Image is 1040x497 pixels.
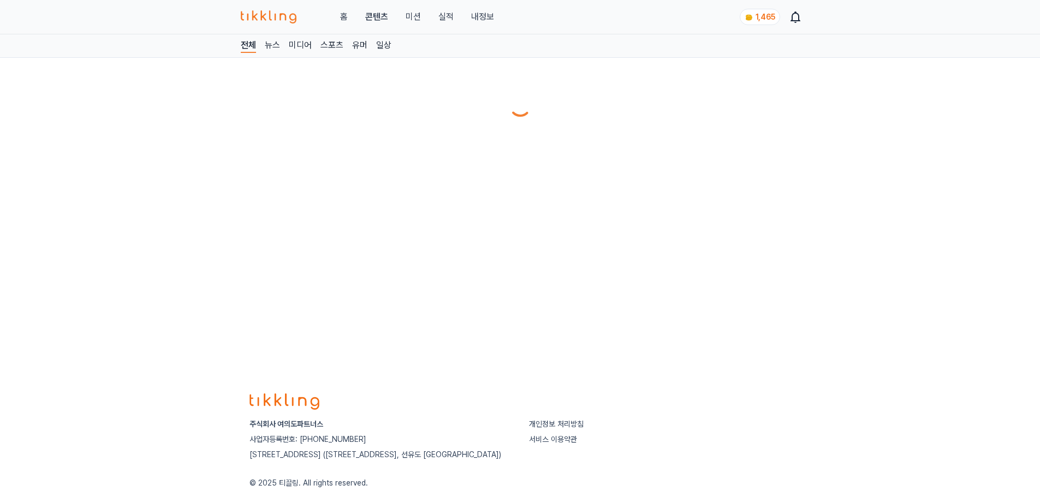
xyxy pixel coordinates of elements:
a: 개인정보 처리방침 [529,420,584,428]
a: 뉴스 [265,39,280,53]
a: 전체 [241,39,256,53]
a: 서비스 이용약관 [529,435,577,444]
img: logo [249,393,319,410]
a: 유머 [352,39,367,53]
a: coin 1,465 [740,9,778,25]
a: 스포츠 [320,39,343,53]
a: 홈 [340,10,348,23]
a: 콘텐츠 [365,10,388,23]
span: 1,465 [756,13,775,21]
p: 사업자등록번호: [PHONE_NUMBER] [249,434,512,445]
img: 티끌링 [241,10,297,23]
a: 내정보 [471,10,494,23]
a: 일상 [376,39,391,53]
a: 실적 [438,10,454,23]
button: 미션 [406,10,421,23]
a: 미디어 [289,39,312,53]
p: © 2025 티끌링. All rights reserved. [249,477,791,488]
p: [STREET_ADDRESS] ([STREET_ADDRESS], 선유도 [GEOGRAPHIC_DATA]) [249,449,512,460]
img: coin [745,13,753,22]
p: 주식회사 여의도파트너스 [249,418,512,429]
